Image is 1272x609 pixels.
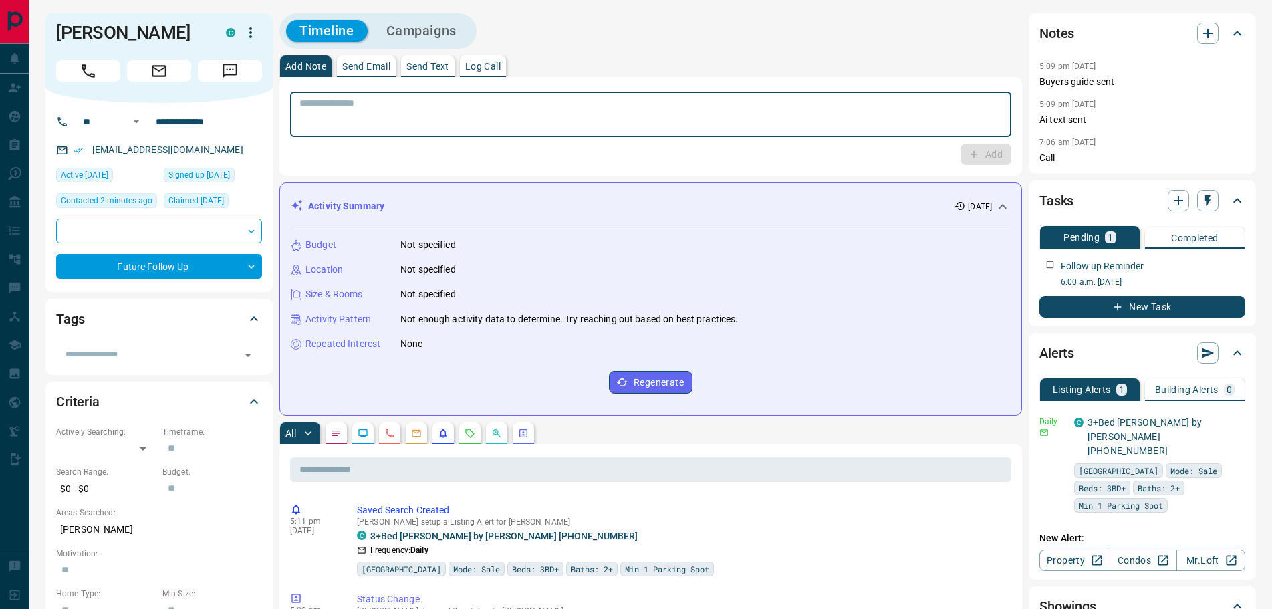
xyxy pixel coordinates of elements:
strong: Daily [410,545,428,555]
span: Contacted 2 minutes ago [61,194,152,207]
p: All [285,429,296,438]
span: Signed up [DATE] [168,168,230,182]
div: Tags [56,303,262,335]
button: Regenerate [609,371,692,394]
svg: Calls [384,428,395,439]
p: Size & Rooms [305,287,363,301]
h1: [PERSON_NAME] [56,22,206,43]
p: [PERSON_NAME] [56,519,262,541]
p: 5:09 pm [DATE] [1039,100,1096,109]
a: Condos [1108,550,1176,571]
svg: Email [1039,428,1049,437]
a: Property [1039,550,1108,571]
p: Buyers guide sent [1039,75,1245,89]
span: [GEOGRAPHIC_DATA] [362,562,441,576]
h2: Alerts [1039,342,1074,364]
div: Criteria [56,386,262,418]
p: Budget [305,238,336,252]
span: [GEOGRAPHIC_DATA] [1079,464,1158,477]
p: Location [305,263,343,277]
svg: Lead Browsing Activity [358,428,368,439]
p: Log Call [465,62,501,71]
h2: Criteria [56,391,100,412]
svg: Listing Alerts [438,428,449,439]
p: Not enough activity data to determine. Try reaching out based on best practices. [400,312,739,326]
p: New Alert: [1039,531,1245,545]
div: condos.ca [357,531,366,540]
p: Saved Search Created [357,503,1006,517]
p: Not specified [400,263,456,277]
p: 1 [1108,233,1113,242]
p: 7:06 am [DATE] [1039,138,1096,147]
span: Beds: 3BD+ [1079,481,1126,495]
p: Follow up Reminder [1061,259,1144,273]
p: Motivation: [56,547,262,560]
svg: Emails [411,428,422,439]
span: Min 1 Parking Spot [1079,499,1163,512]
span: Message [198,60,262,82]
div: Sat Aug 30 2025 [56,168,157,187]
p: [DATE] [290,526,337,535]
p: 5:09 pm [DATE] [1039,62,1096,71]
p: Home Type: [56,588,156,600]
h2: Tasks [1039,190,1073,211]
p: Actively Searching: [56,426,156,438]
p: 6:00 a.m. [DATE] [1061,276,1245,288]
div: Sat Aug 30 2025 [164,193,262,212]
h2: Notes [1039,23,1074,44]
svg: Requests [465,428,475,439]
a: [EMAIL_ADDRESS][DOMAIN_NAME] [92,144,243,155]
p: 1 [1119,385,1124,394]
div: condos.ca [1074,418,1084,427]
div: Future Follow Up [56,254,262,279]
a: 3+Bed [PERSON_NAME] by [PERSON_NAME] [PHONE_NUMBER] [370,531,638,541]
button: Open [128,114,144,130]
h2: Tags [56,308,84,330]
span: Mode: Sale [1170,464,1217,477]
p: Building Alerts [1155,385,1219,394]
p: Min Size: [162,588,262,600]
button: Open [239,346,257,364]
p: None [400,337,423,351]
div: Fri Aug 29 2025 [164,168,262,187]
p: Activity Summary [308,199,384,213]
p: $0 - $0 [56,478,156,500]
svg: Opportunities [491,428,502,439]
p: Ai text sent [1039,113,1245,127]
p: [PERSON_NAME] setup a Listing Alert for [PERSON_NAME] [357,517,1006,527]
svg: Email Verified [74,146,83,155]
p: Activity Pattern [305,312,371,326]
div: Activity Summary[DATE] [291,194,1011,219]
span: Claimed [DATE] [168,194,224,207]
p: Send Text [406,62,449,71]
div: condos.ca [226,28,235,37]
p: Not specified [400,287,456,301]
p: Repeated Interest [305,337,380,351]
p: Not specified [400,238,456,252]
div: Mon Sep 15 2025 [56,193,157,212]
p: Areas Searched: [56,507,262,519]
span: Mode: Sale [453,562,500,576]
p: Timeframe: [162,426,262,438]
svg: Agent Actions [518,428,529,439]
span: Min 1 Parking Spot [625,562,709,576]
button: Timeline [286,20,368,42]
p: Call [1039,151,1245,165]
span: Beds: 3BD+ [512,562,559,576]
span: Baths: 2+ [571,562,613,576]
span: Baths: 2+ [1138,481,1180,495]
span: Email [127,60,191,82]
svg: Notes [331,428,342,439]
a: Mr.Loft [1176,550,1245,571]
p: Add Note [285,62,326,71]
p: Search Range: [56,466,156,478]
p: [DATE] [968,201,992,213]
button: New Task [1039,296,1245,318]
div: Alerts [1039,337,1245,369]
p: 5:11 pm [290,517,337,526]
a: 3+Bed [PERSON_NAME] by [PERSON_NAME] [PHONE_NUMBER] [1088,417,1202,456]
p: Pending [1063,233,1100,242]
p: 0 [1227,385,1232,394]
div: Tasks [1039,185,1245,217]
span: Call [56,60,120,82]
